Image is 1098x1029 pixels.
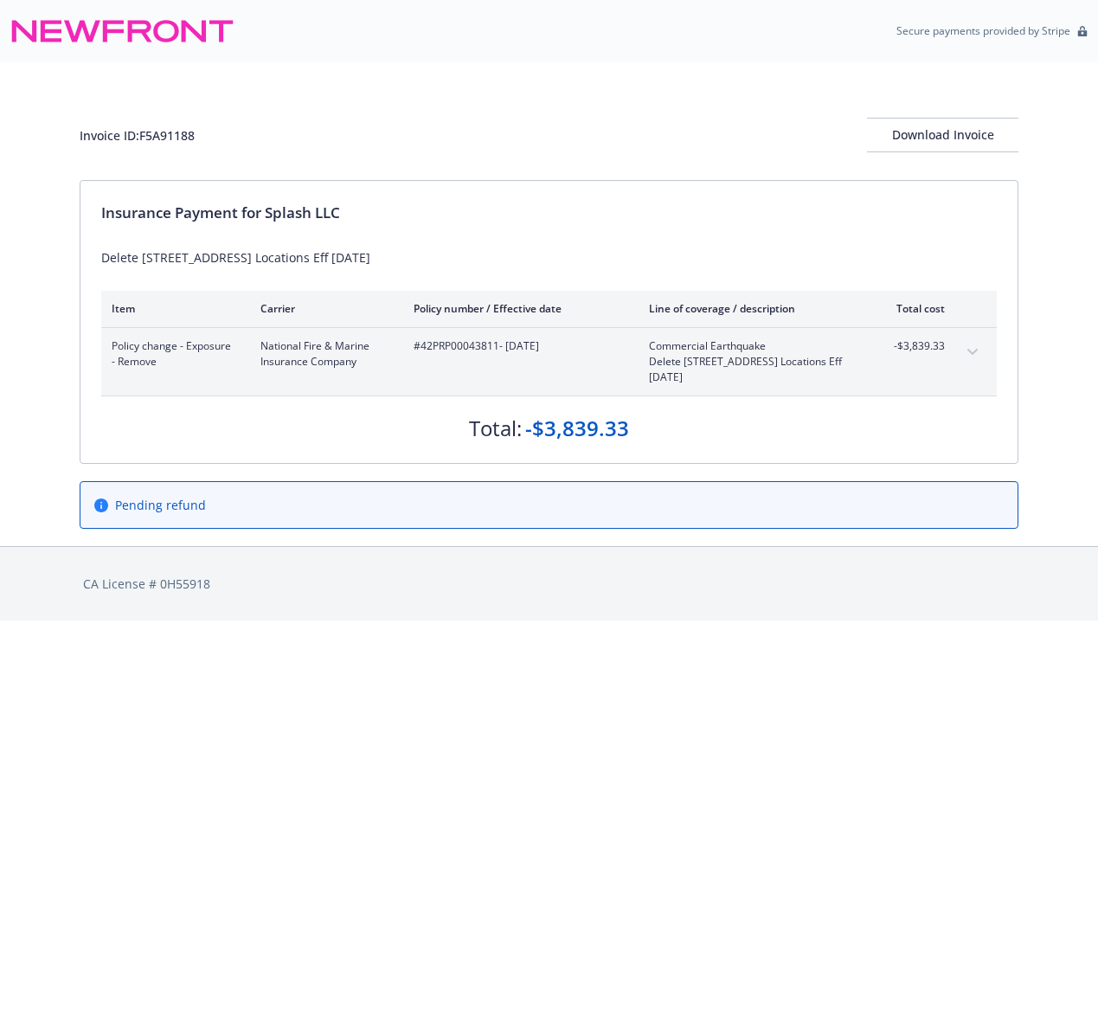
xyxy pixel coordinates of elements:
[896,23,1070,38] p: Secure payments provided by Stripe
[867,118,1018,152] button: Download Invoice
[880,301,945,316] div: Total cost
[867,119,1018,151] div: Download Invoice
[260,301,386,316] div: Carrier
[649,354,852,385] span: Delete [STREET_ADDRESS] Locations Eff [DATE]
[115,496,206,514] span: Pending refund
[880,338,945,354] span: -$3,839.33
[112,301,233,316] div: Item
[649,338,852,354] span: Commercial Earthquake
[260,338,386,370] span: National Fire & Marine Insurance Company
[80,126,195,145] div: Invoice ID: F5A91188
[525,414,629,443] div: -$3,839.33
[959,338,986,366] button: expand content
[101,248,997,267] div: Delete [STREET_ADDRESS] Locations Eff [DATE]
[83,575,1015,593] div: CA License # 0H55918
[101,328,997,396] div: Policy change - Exposure - RemoveNational Fire & Marine Insurance Company#42PRP00043811- [DATE]Co...
[469,414,522,443] div: Total:
[101,202,997,224] div: Insurance Payment for Splash LLC
[414,338,621,354] span: #42PRP00043811 - [DATE]
[649,301,852,316] div: Line of coverage / description
[414,301,621,316] div: Policy number / Effective date
[649,338,852,385] span: Commercial EarthquakeDelete [STREET_ADDRESS] Locations Eff [DATE]
[112,338,233,370] span: Policy change - Exposure - Remove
